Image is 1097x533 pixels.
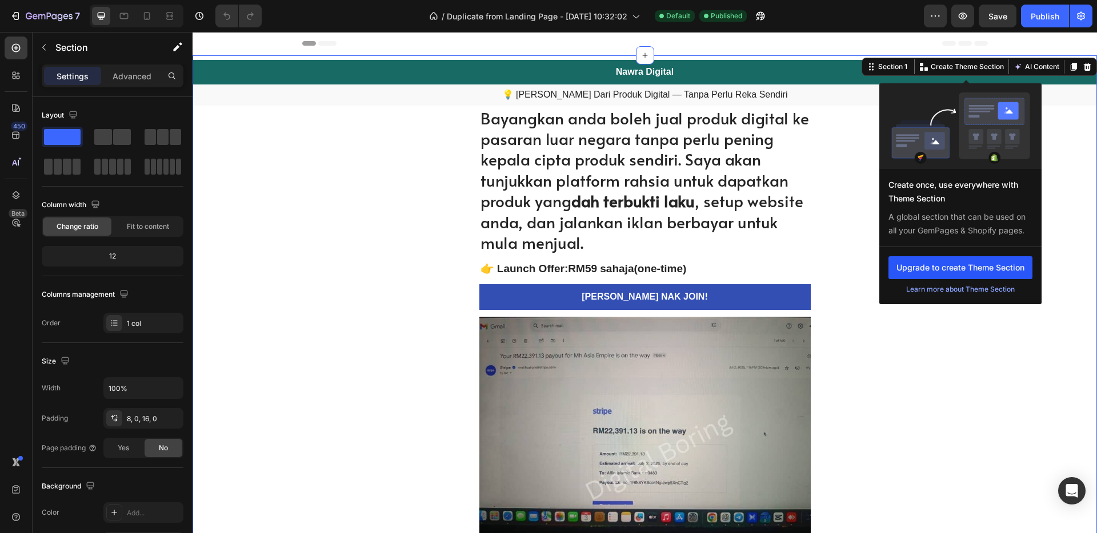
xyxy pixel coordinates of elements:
input: Auto [104,378,183,398]
iframe: Design area [193,32,1097,533]
span: Yes [118,443,129,453]
p: Settings [57,70,89,82]
div: 1 col [127,318,181,329]
h2: Nawra Digital [422,33,482,47]
div: Open Intercom Messenger [1058,477,1086,504]
img: gempages_581566676550550446-82d9b6da-2ab7-4c15-91b8-42a9cee3e61e.jpg [287,285,618,529]
h1: Bayangkan anda boleh jual produk digital ke pasaran luar negara tanpa perlu pening kepala cipta p... [287,75,618,223]
h2: 👉 Launch Offer: (one-time) [287,229,618,245]
strong: dah terbukti laku [379,158,502,180]
div: Publish [1031,10,1059,22]
div: 450 [11,122,27,131]
div: Columns management [42,287,131,302]
button: Upgrade to create Theme Section [696,224,840,247]
div: Create once, use everywhere with Theme Section [696,146,840,173]
button: Save [979,5,1016,27]
div: Size [42,354,72,369]
strong: RM59 sahaja [375,231,441,243]
div: Add... [127,508,181,518]
span: Default [666,11,690,21]
div: Column width [42,197,102,213]
p: Create Theme Section [738,30,811,40]
a: [PERSON_NAME] NAK JOIN! [287,252,618,278]
span: Duplicate from Landing Page - [DATE] 10:32:02 [447,10,627,22]
span: Fit to content [127,221,169,232]
div: 8, 0, 16, 0 [127,414,181,424]
div: Color [42,507,59,518]
button: AI Content [819,28,869,42]
span: No [159,443,168,453]
div: Layout [42,108,80,123]
span: Save [988,11,1007,21]
p: 7 [75,9,80,23]
button: Publish [1021,5,1069,27]
div: Page padding [42,443,97,453]
div: Learn more about Theme Section [696,252,840,263]
div: Background [42,479,97,494]
div: Section 1 [683,30,717,40]
div: A global section that can be used on all your GemPages & Shopify pages. [696,178,840,205]
div: Width [42,383,61,393]
span: Published [711,11,742,21]
p: 💡 [PERSON_NAME] Dari Produk Digital — Tanpa Perlu Reka Sendiri [1,57,903,69]
p: Advanced [113,70,151,82]
span: Change ratio [57,221,98,232]
div: Beta [9,209,27,218]
button: 7 [5,5,85,27]
div: Undo/Redo [215,5,262,27]
span: / [442,10,445,22]
p: Section [55,41,149,54]
div: 12 [44,248,181,264]
div: Padding [42,413,68,423]
div: Order [42,318,61,328]
p: [PERSON_NAME] NAK JOIN! [389,259,515,271]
